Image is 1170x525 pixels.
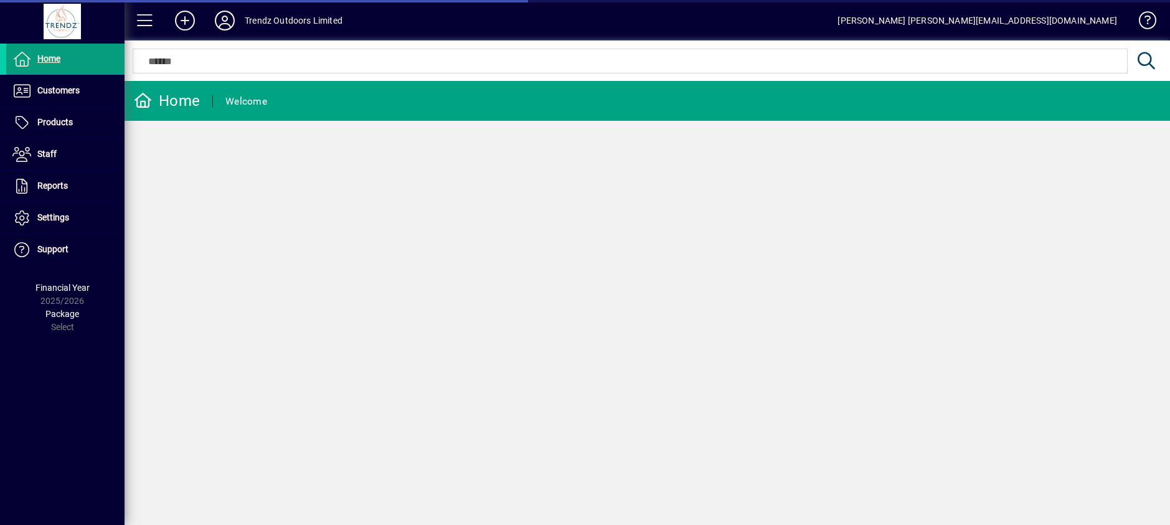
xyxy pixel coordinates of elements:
a: Knowledge Base [1130,2,1154,43]
a: Products [6,107,125,138]
span: Settings [37,212,69,222]
span: Staff [37,149,57,159]
button: Add [165,9,205,32]
button: Profile [205,9,245,32]
div: Home [134,91,200,111]
span: Financial Year [35,283,90,293]
span: Package [45,309,79,319]
a: Support [6,234,125,265]
span: Reports [37,181,68,191]
a: Reports [6,171,125,202]
span: Home [37,54,60,64]
span: Products [37,117,73,127]
a: Staff [6,139,125,170]
span: Customers [37,85,80,95]
span: Support [37,244,68,254]
a: Customers [6,75,125,106]
div: [PERSON_NAME] [PERSON_NAME][EMAIL_ADDRESS][DOMAIN_NAME] [837,11,1117,31]
div: Trendz Outdoors Limited [245,11,342,31]
a: Settings [6,202,125,234]
div: Welcome [225,92,267,111]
